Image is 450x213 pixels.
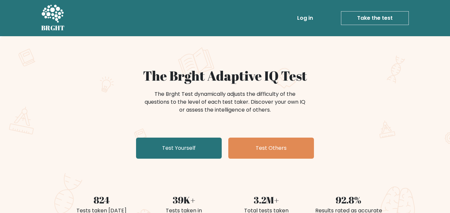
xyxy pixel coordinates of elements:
[41,24,65,32] h5: BRGHT
[295,12,316,25] a: Log in
[64,193,139,207] div: 824
[136,138,222,159] a: Test Yourself
[143,90,307,114] div: The Brght Test dynamically adjusts the difficulty of the questions to the level of each test take...
[311,193,386,207] div: 92.8%
[64,68,386,84] h1: The Brght Adaptive IQ Test
[41,3,65,34] a: BRGHT
[228,138,314,159] a: Test Others
[229,193,303,207] div: 3.2M+
[147,193,221,207] div: 39K+
[341,11,409,25] a: Take the test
